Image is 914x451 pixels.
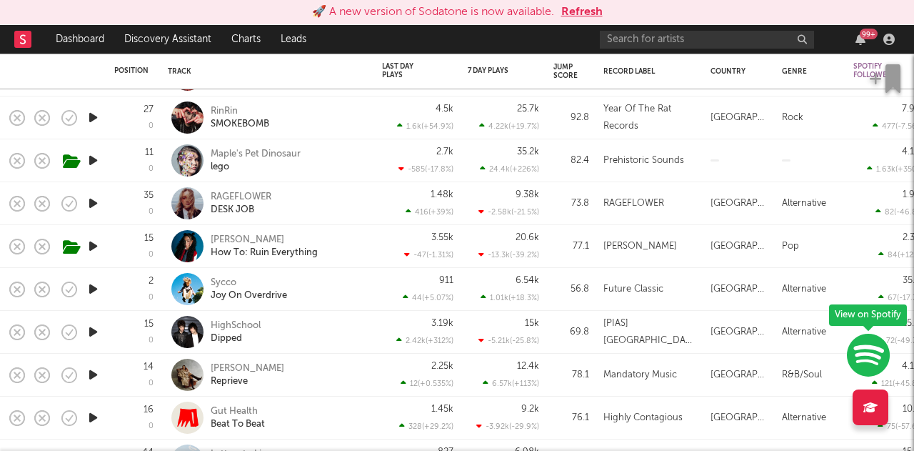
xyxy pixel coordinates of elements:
[211,105,269,118] div: RinRin
[149,380,154,387] div: 0
[478,250,539,259] div: -13.3k ( -39.2 % )
[382,62,432,79] div: Last Day Plays
[603,152,684,169] div: Prehistoric Sounds
[553,410,589,427] div: 76.1
[603,101,696,135] div: Year Of The Rat Records
[144,319,154,329] div: 15
[436,147,453,157] div: 2.7k
[312,4,554,21] div: 🚀 A new version of Sodatone is now available.
[516,190,539,199] div: 9.38k
[149,208,154,216] div: 0
[211,289,287,302] div: Joy On Overdrive
[211,277,287,302] a: SyccoJoy On Overdrive
[149,337,154,345] div: 0
[211,204,271,217] div: DESK JOB
[782,238,799,255] div: Pop
[211,332,261,345] div: Dipped
[710,195,768,212] div: [GEOGRAPHIC_DATA]
[144,405,154,415] div: 16
[710,67,760,76] div: Country
[480,164,539,174] div: 24.4k ( +226 % )
[516,276,539,285] div: 6.54k
[211,148,301,174] a: Maple's Pet Dinosaurlego
[439,276,453,285] div: 911
[710,238,768,255] div: [GEOGRAPHIC_DATA]
[211,362,284,375] div: [PERSON_NAME]
[710,367,768,384] div: [GEOGRAPHIC_DATA]
[553,63,578,80] div: Jump Score
[211,247,318,259] div: How To: Ruin Everything
[221,25,271,54] a: Charts
[145,148,154,157] div: 11
[211,405,265,431] a: Gut HealthBeat To Beat
[782,67,832,76] div: Genre
[479,122,539,131] div: 4.22k ( +19.7 % )
[46,25,114,54] a: Dashboard
[211,234,318,259] a: [PERSON_NAME]How To: Ruin Everything
[397,122,453,131] div: 1.6k ( +54.9 % )
[211,375,284,388] div: Reprieve
[603,67,689,76] div: Record Label
[782,367,822,384] div: R&B/Soul
[600,31,814,49] input: Search for artists
[525,319,539,328] div: 15k
[149,277,154,286] div: 2
[211,234,318,247] div: [PERSON_NAME]
[211,277,287,289] div: Sycco
[431,233,453,242] div: 3.55k
[603,238,677,255] div: [PERSON_NAME]
[782,195,826,212] div: Alternative
[149,422,154,430] div: 0
[517,362,539,371] div: 12.4k
[211,191,271,204] div: RAGEFLOWER
[782,324,826,341] div: Alternative
[211,362,284,388] a: [PERSON_NAME]Reprieve
[401,379,453,388] div: 12 ( +0.535 % )
[114,25,221,54] a: Discovery Assistant
[553,238,589,255] div: 77.1
[149,165,154,173] div: 0
[211,405,265,418] div: Gut Health
[144,362,154,372] div: 14
[782,109,803,127] div: Rock
[406,207,453,217] div: 416 ( +39 % )
[603,367,677,384] div: Mandatory Music
[468,66,518,75] div: 7 Day Plays
[553,367,589,384] div: 78.1
[782,281,826,298] div: Alternative
[782,410,826,427] div: Alternative
[603,281,663,298] div: Future Classic
[478,207,539,217] div: -2.58k ( -21.5 % )
[398,164,453,174] div: -585 ( -17.8 % )
[211,319,261,345] a: HighSchoolDipped
[516,233,539,242] div: 20.6k
[553,281,589,298] div: 56.8
[860,29,878,39] div: 99 +
[431,362,453,371] div: 2.25k
[149,294,154,302] div: 0
[561,4,603,21] button: Refresh
[553,152,589,169] div: 82.4
[211,161,301,174] div: lego
[271,25,316,54] a: Leads
[603,410,683,427] div: Highly Contagious
[710,410,768,427] div: [GEOGRAPHIC_DATA]
[517,104,539,114] div: 25.7k
[829,304,907,326] div: View on Spotify
[553,324,589,341] div: 69.8
[481,293,539,302] div: 1.01k ( +18.3 % )
[431,405,453,414] div: 1.45k
[436,104,453,114] div: 4.5k
[211,191,271,217] a: RAGEFLOWERDESK JOB
[149,122,154,130] div: 0
[431,319,453,328] div: 3.19k
[168,67,361,76] div: Track
[853,62,903,79] div: Spotify Followers
[553,195,589,212] div: 73.8
[603,315,696,350] div: [PIAS] [GEOGRAPHIC_DATA]
[211,319,261,332] div: HighSchool
[710,324,768,341] div: [GEOGRAPHIC_DATA]
[517,147,539,157] div: 35.2k
[521,405,539,414] div: 9.2k
[114,66,149,75] div: Position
